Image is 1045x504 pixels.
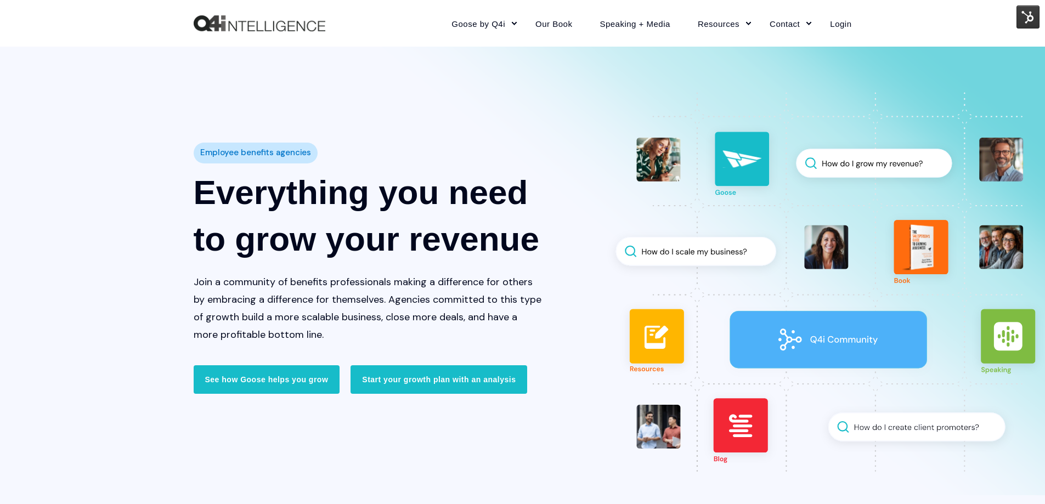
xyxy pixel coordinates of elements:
[1016,5,1040,29] img: HubSpot Tools Menu Toggle
[194,15,325,32] img: Q4intelligence, LLC logo
[194,365,340,394] a: See how Goose helps you grow
[200,145,311,161] span: Employee benefits agencies
[194,169,543,262] h1: Everything you need to grow your revenue
[351,365,527,394] a: Start your growth plan with an analysis
[194,15,325,32] a: Back to Home
[194,273,543,343] p: Join a community of benefits professionals making a difference for others by embracing a differen...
